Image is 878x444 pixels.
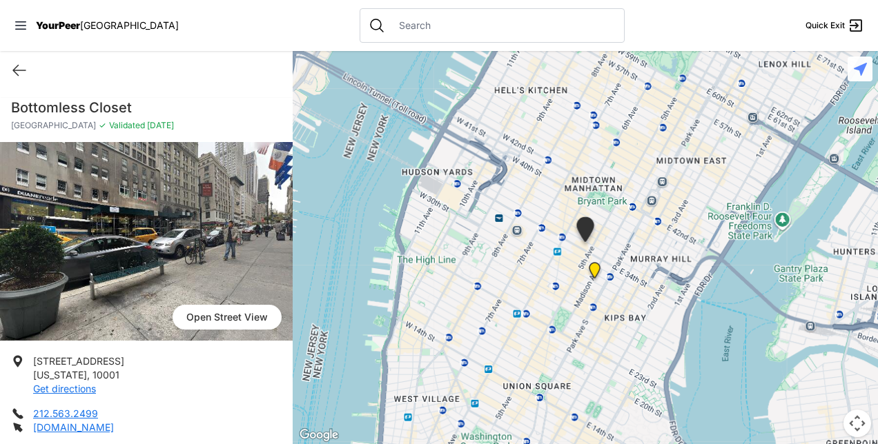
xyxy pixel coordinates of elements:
[92,369,119,381] span: 10001
[33,369,87,381] span: [US_STATE]
[806,17,864,34] a: Quick Exit
[586,262,603,284] div: Greater New York City
[99,120,106,131] span: ✓
[145,120,174,130] span: [DATE]
[33,355,124,367] span: [STREET_ADDRESS]
[36,19,80,31] span: YourPeer
[806,20,845,31] span: Quick Exit
[80,19,179,31] span: [GEOGRAPHIC_DATA]
[173,305,282,330] span: Open Street View
[391,19,616,32] input: Search
[33,421,114,433] a: [DOMAIN_NAME]
[11,120,96,131] span: [GEOGRAPHIC_DATA]
[33,383,96,394] a: Get directions
[843,410,871,437] button: Map camera controls
[87,369,90,381] span: ,
[296,426,342,444] a: Open this area in Google Maps (opens a new window)
[109,120,145,130] span: Validated
[33,407,98,419] a: 212.563.2499
[296,426,342,444] img: Google
[11,98,282,117] h1: Bottomless Closet
[36,21,179,30] a: YourPeer[GEOGRAPHIC_DATA]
